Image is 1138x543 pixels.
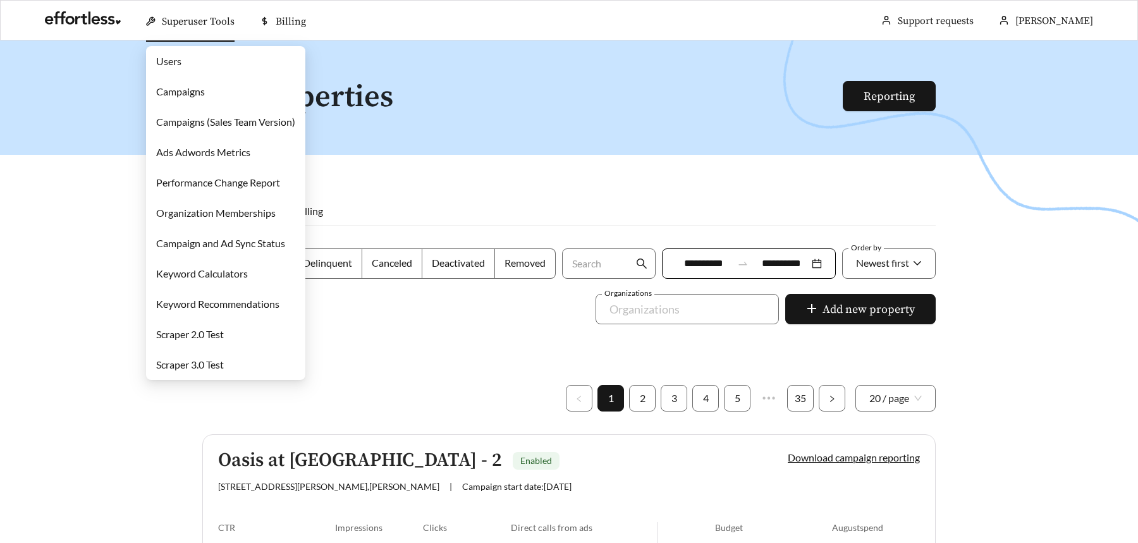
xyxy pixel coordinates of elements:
[202,81,844,114] h1: All Properties
[218,481,439,492] span: [STREET_ADDRESS][PERSON_NAME] , [PERSON_NAME]
[843,81,936,111] button: Reporting
[156,298,279,310] a: Keyword Recommendations
[823,301,915,318] span: Add new property
[296,205,323,217] span: Billing
[737,258,749,269] span: to
[511,522,657,533] div: Direct calls from ads
[692,385,719,412] li: 4
[156,146,250,158] a: Ads Adwords Metrics
[788,386,813,411] a: 35
[566,385,592,412] button: left
[806,303,817,317] span: plus
[832,522,920,533] div: August spend
[898,15,974,27] a: Support requests
[450,481,452,492] span: |
[693,386,718,411] a: 4
[156,237,285,249] a: Campaign and Ad Sync Status
[423,522,511,533] div: Clicks
[218,522,335,533] div: CTR
[372,257,412,269] span: Canceled
[156,207,276,219] a: Organization Memberships
[855,385,936,412] div: Page Size
[156,176,280,188] a: Performance Change Report
[162,15,235,28] span: Superuser Tools
[629,385,656,412] li: 2
[462,481,572,492] span: Campaign start date: [DATE]
[575,395,583,403] span: left
[218,450,502,471] h5: Oasis at [GEOGRAPHIC_DATA] - 2
[715,522,832,533] div: Budget
[856,257,909,269] span: Newest first
[432,257,485,269] span: Deactivated
[661,386,687,411] a: 3
[788,451,920,463] a: Download campaign reporting
[156,116,295,128] a: Campaigns (Sales Team Version)
[156,328,224,340] a: Scraper 2.0 Test
[598,386,623,411] a: 1
[303,257,352,269] span: Delinquent
[661,385,687,412] li: 3
[335,522,423,533] div: Impressions
[156,267,248,279] a: Keyword Calculators
[737,258,749,269] span: swap-right
[756,385,782,412] li: Next 5 Pages
[785,294,936,324] button: plusAdd new property
[597,385,624,412] li: 1
[864,89,915,104] a: Reporting
[156,358,224,370] a: Scraper 3.0 Test
[828,395,836,403] span: right
[787,385,814,412] li: 35
[156,55,181,67] a: Users
[156,85,205,97] a: Campaigns
[1015,15,1093,27] span: [PERSON_NAME]
[756,385,782,412] span: •••
[520,455,552,466] span: Enabled
[869,386,922,411] span: 20 / page
[724,385,750,412] li: 5
[276,15,306,28] span: Billing
[636,258,647,269] span: search
[566,385,592,412] li: Previous Page
[819,385,845,412] li: Next Page
[725,386,750,411] a: 5
[505,257,546,269] span: Removed
[819,385,845,412] button: right
[630,386,655,411] a: 2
